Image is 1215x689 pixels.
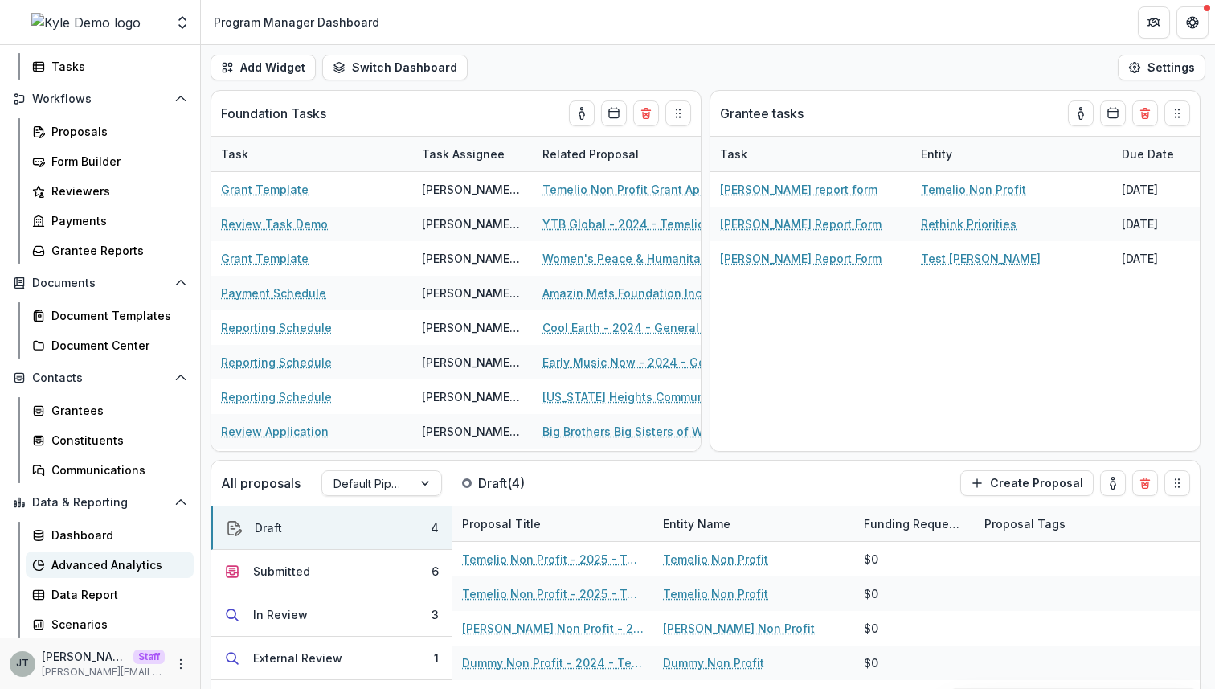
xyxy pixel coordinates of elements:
div: 4 [431,519,439,536]
a: Tasks [26,53,194,80]
a: Proposals [26,118,194,145]
div: Submitted [253,563,310,580]
button: Delete card [633,100,659,126]
div: 1 [434,650,439,666]
div: Data Report [51,586,181,603]
button: More [171,654,190,674]
a: Dashboard [26,522,194,548]
button: Draft4 [211,506,452,550]
a: Review Application [221,423,329,440]
div: [PERSON_NAME] <[PERSON_NAME][EMAIL_ADDRESS][DOMAIN_NAME]> [422,388,523,405]
button: Drag [1164,100,1190,126]
div: Proposal Title [452,515,550,532]
a: Temelio Non Profit [921,181,1026,198]
div: [PERSON_NAME] <[PERSON_NAME][EMAIL_ADDRESS][DOMAIN_NAME]> [422,354,523,371]
div: Scenarios [51,616,181,633]
div: Communications [51,461,181,478]
div: Entity [911,137,1112,171]
div: Tasks [51,58,181,75]
div: Form Builder [51,153,181,170]
button: toggle-assigned-to-me [569,100,595,126]
button: Open entity switcher [171,6,194,39]
a: Big Brothers Big Sisters of WNC - 2024 - Temelio General [PERSON_NAME] [542,423,724,440]
a: Data Report [26,581,194,608]
div: Document Center [51,337,181,354]
a: Advanced Analytics [26,552,194,578]
button: Drag [665,100,691,126]
div: Entity Name [653,506,854,541]
a: Payment Schedule [221,285,326,301]
div: Task [710,146,757,162]
div: Proposals [51,123,181,140]
div: External Review [253,650,342,666]
a: Cool Earth - 2024 - General grant application [542,319,724,336]
div: Grantees [51,402,181,419]
button: In Review3 [211,593,452,637]
a: Form Builder [26,148,194,174]
a: Grant Template [221,250,309,267]
button: Create Proposal [960,470,1094,496]
p: All proposals [221,474,301,493]
div: 6 [432,563,439,580]
div: Proposal Tags [975,515,1075,532]
div: Entity [911,146,962,162]
div: $0 [864,654,878,671]
a: Document Center [26,332,194,359]
div: Task Assignee [412,137,533,171]
a: Reporting Schedule [221,354,332,371]
a: Payments [26,207,194,234]
p: [PERSON_NAME] [42,648,127,665]
div: [PERSON_NAME] <[PERSON_NAME][EMAIL_ADDRESS][DOMAIN_NAME]> [422,215,523,232]
div: 3 [432,606,439,623]
button: Drag [1164,470,1190,496]
button: Open Workflows [6,86,194,112]
a: Reviewers [26,178,194,204]
div: [PERSON_NAME] <[PERSON_NAME][EMAIL_ADDRESS][DOMAIN_NAME]> [422,285,523,301]
nav: breadcrumb [207,10,386,34]
button: Calendar [1100,100,1126,126]
a: Temelio Non Profit - 2025 - Temelio General [PERSON_NAME] [462,551,644,568]
a: Rethink Priorities [921,215,1017,232]
p: Foundation Tasks [221,104,326,123]
p: Staff [133,650,165,664]
div: Reviewers [51,183,181,199]
a: Amazin Mets Foundation Inc - 2024 - General grant application [542,285,724,301]
span: Documents [32,277,168,290]
button: Get Help [1176,6,1209,39]
div: In Review [253,606,308,623]
a: [PERSON_NAME] Non Profit - 2024 - Temelio General [PERSON_NAME] [462,620,644,637]
a: Dummy Non Profit [663,654,764,671]
button: Delete card [1132,470,1158,496]
a: Temelio Non Profit [663,551,768,568]
p: Grantee tasks [720,104,804,123]
div: $0 [864,620,878,637]
a: Dummy Non Profit - 2024 - Temelio General [PERSON_NAME] [462,654,644,671]
button: Submitted6 [211,550,452,593]
button: Delete card [1132,100,1158,126]
button: Open Contacts [6,365,194,391]
div: [PERSON_NAME] <[PERSON_NAME][EMAIL_ADDRESS][DOMAIN_NAME]> [422,181,523,198]
div: Proposal Tags [975,506,1176,541]
button: Add Widget [211,55,316,80]
button: Open Data & Reporting [6,490,194,515]
a: Test [PERSON_NAME] [921,250,1041,267]
button: toggle-assigned-to-me [1100,470,1126,496]
button: Partners [1138,6,1170,39]
button: Open Documents [6,270,194,296]
button: Settings [1118,55,1205,80]
div: Payments [51,212,181,229]
div: Due Date [1112,146,1184,162]
a: Grant Template [221,181,309,198]
a: Communications [26,457,194,483]
a: Reporting Schedule [221,319,332,336]
span: Contacts [32,371,168,385]
a: Women's Peace & Humanitarian Fund - 2024 - Temelio General [PERSON_NAME] [542,250,724,267]
a: Review Task Demo [221,215,328,232]
div: Program Manager Dashboard [214,14,379,31]
span: Workflows [32,92,168,106]
a: [PERSON_NAME] report form [720,181,877,198]
a: Temelio Non Profit [663,585,768,602]
div: Task Assignee [412,146,514,162]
